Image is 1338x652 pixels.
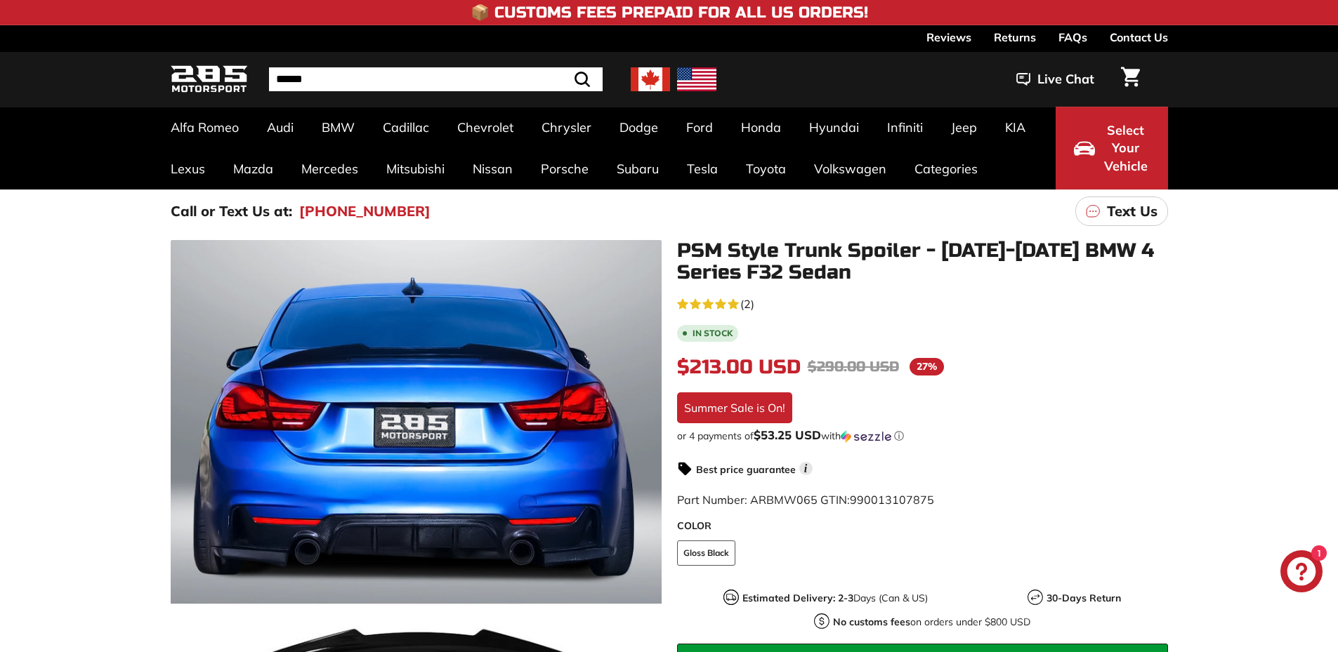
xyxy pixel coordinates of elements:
[673,148,732,189] a: Tesla
[998,62,1113,97] button: Live Chat
[1102,121,1150,175] span: Select Your Vehicle
[1058,25,1087,49] a: FAQs
[1276,550,1327,596] inbox-online-store-chat: Shopify online store chat
[754,427,821,442] span: $53.25 USD
[740,295,754,312] span: (2)
[727,107,795,148] a: Honda
[308,107,369,148] a: BMW
[299,201,431,222] a: [PHONE_NUMBER]
[677,519,1168,533] label: COLOR
[677,493,934,507] span: Part Number: ARBMW065 GTIN:
[742,592,853,604] strong: Estimated Delivery: 2-3
[900,148,992,189] a: Categories
[850,493,934,507] span: 990013107875
[873,107,937,148] a: Infiniti
[253,107,308,148] a: Audi
[1107,201,1157,222] p: Text Us
[605,107,672,148] a: Dodge
[269,67,603,91] input: Search
[372,148,459,189] a: Mitsubishi
[994,25,1036,49] a: Returns
[937,107,991,148] a: Jeep
[677,429,1168,443] div: or 4 payments of with
[459,148,527,189] a: Nissan
[742,591,928,606] p: Days (Can & US)
[696,463,796,476] strong: Best price guarantee
[1037,70,1094,88] span: Live Chat
[287,148,372,189] a: Mercedes
[841,430,891,443] img: Sezzle
[471,4,868,21] h4: 📦 Customs Fees Prepaid for All US Orders!
[1047,592,1121,604] strong: 30-Days Return
[157,107,253,148] a: Alfa Romeo
[443,107,527,148] a: Chevrolet
[219,148,287,189] a: Mazda
[677,355,801,379] span: $213.00 USD
[369,107,443,148] a: Cadillac
[833,616,910,628] strong: No customs fees
[677,392,792,423] div: Summer Sale is On!
[1075,197,1168,226] a: Text Us
[171,63,248,96] img: Logo_285_Motorsport_areodynamics_components
[732,148,800,189] a: Toyota
[795,107,873,148] a: Hyundai
[991,107,1039,148] a: KIA
[157,148,219,189] a: Lexus
[833,615,1030,630] p: on orders under $800 USD
[693,329,733,338] b: In stock
[800,148,900,189] a: Volkswagen
[527,148,603,189] a: Porsche
[603,148,673,189] a: Subaru
[677,294,1168,312] a: 5.0 rating (2 votes)
[677,240,1168,284] h1: PSM Style Trunk Spoiler - [DATE]-[DATE] BMW 4 Series F32 Sedan
[527,107,605,148] a: Chrysler
[808,358,899,375] span: $290.00 USD
[677,429,1168,443] div: or 4 payments of$53.25 USDwithSezzle Click to learn more about Sezzle
[799,462,813,475] span: i
[926,25,971,49] a: Reviews
[1110,25,1168,49] a: Contact Us
[171,201,292,222] p: Call or Text Us at:
[910,358,944,375] span: 27%
[1056,107,1168,189] button: Select Your Vehicle
[1113,55,1148,103] a: Cart
[672,107,727,148] a: Ford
